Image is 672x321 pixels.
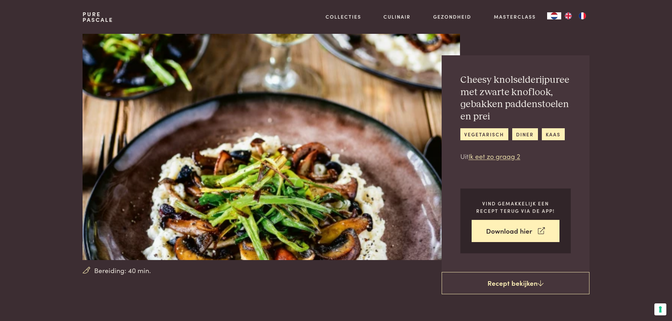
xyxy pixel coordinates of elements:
div: Language [547,12,561,19]
ul: Language list [561,12,589,19]
p: Vind gemakkelijk een recept terug via de app! [472,200,559,214]
a: FR [575,12,589,19]
img: Cheesy knolselderijpuree met zwarte knoflook, gebakken paddenstoelen en prei [83,34,460,260]
a: Ik eet zo graag 2 [468,151,520,161]
a: diner [512,128,538,140]
a: Collecties [326,13,361,20]
aside: Language selected: Nederlands [547,12,589,19]
h2: Cheesy knolselderijpuree met zwarte knoflook, gebakken paddenstoelen en prei [460,74,571,123]
button: Uw voorkeuren voor toestemming voor trackingtechnologieën [654,303,666,315]
a: vegetarisch [460,128,508,140]
a: EN [561,12,575,19]
a: Gezondheid [433,13,471,20]
a: NL [547,12,561,19]
span: Bereiding: 40 min. [94,265,151,276]
p: Uit [460,151,571,161]
a: Masterclass [494,13,536,20]
a: PurePascale [83,11,113,23]
a: kaas [542,128,565,140]
a: Download hier [472,220,559,242]
a: Recept bekijken [442,272,589,295]
a: Culinair [383,13,411,20]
